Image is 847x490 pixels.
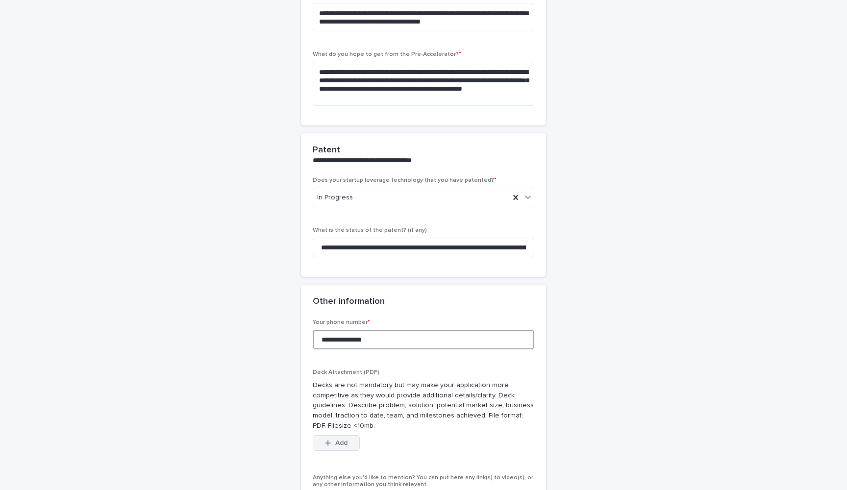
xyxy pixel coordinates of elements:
[317,193,353,203] span: In Progress
[313,475,533,488] span: Anything else you’d like to mention? You can put here any link(s) to video(s), or any other infor...
[335,440,348,446] span: Add
[313,380,534,431] p: Decks are not mandatory but may make your application more competitive as they would provide addi...
[313,296,385,307] h2: Other information
[313,369,379,375] span: Deck Attachment (PDF)
[313,177,497,183] span: Does your startup leverage technology that you have patented?
[313,51,461,57] span: What do you hope to get from the Pre-Accelerator?
[313,319,370,325] span: Your phone number
[313,435,360,451] button: Add
[313,227,427,233] span: What is the status of the patent? (if any)
[313,145,340,156] h2: Patent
